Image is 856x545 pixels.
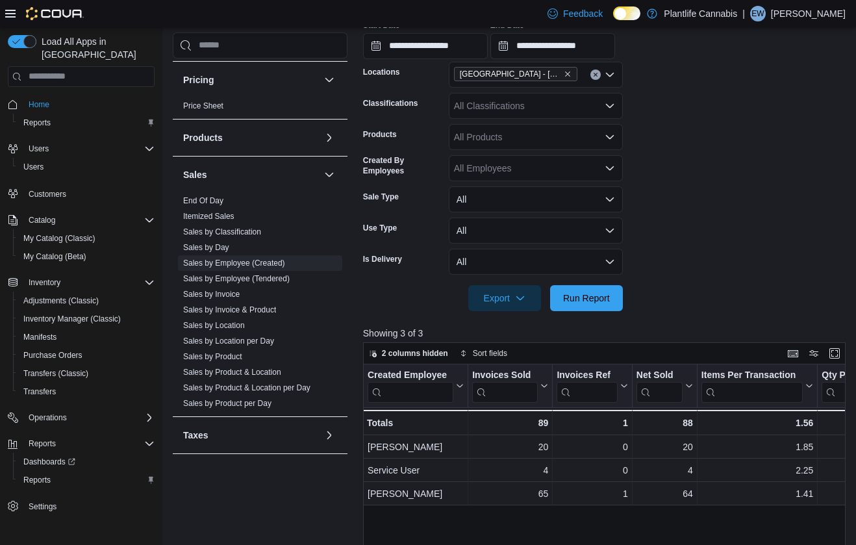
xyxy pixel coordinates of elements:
a: Sales by Employee (Tendered) [183,274,290,283]
a: Sales by Day [183,243,229,252]
label: Sale Type [363,192,399,202]
span: Transfers [23,387,56,397]
div: Items Per Transaction [701,370,803,382]
span: Sales by Product & Location [183,367,281,377]
span: Users [18,159,155,175]
button: Reports [13,114,160,132]
span: Sales by Product [183,351,242,362]
span: Transfers (Classic) [18,366,155,381]
div: Service User [368,463,464,478]
span: Inventory Manager (Classic) [23,314,121,324]
button: Taxes [321,427,337,443]
a: Sales by Product & Location [183,368,281,377]
button: Pricing [183,73,319,86]
span: Dashboards [23,457,75,467]
div: Invoices Ref [557,370,617,382]
div: Items Per Transaction [701,370,803,403]
button: Invoices Sold [472,370,548,403]
a: Sales by Location [183,321,245,330]
div: Invoices Sold [472,370,538,382]
button: My Catalog (Classic) [13,229,160,247]
span: Sales by Day [183,242,229,253]
button: Users [13,158,160,176]
div: 1 [557,486,627,501]
span: Adjustments (Classic) [18,293,155,309]
div: 20 [636,439,693,455]
div: 4 [636,463,693,478]
button: Open list of options [605,101,615,111]
h3: Taxes [183,429,208,442]
div: 2.25 [701,463,814,478]
button: Users [3,140,160,158]
h3: Pricing [183,73,214,86]
h3: Sales [183,168,207,181]
span: Run Report [563,292,610,305]
button: Inventory Manager (Classic) [13,310,160,328]
div: Invoices Ref [557,370,617,403]
div: Net Sold [636,370,683,403]
a: End Of Day [183,196,223,205]
p: | [742,6,745,21]
span: Purchase Orders [23,350,82,361]
a: Feedback [542,1,608,27]
button: Clear input [590,70,601,80]
a: Itemized Sales [183,212,234,221]
div: 1.41 [701,486,814,501]
div: 4 [472,463,548,478]
button: Sales [183,168,319,181]
span: Transfers [18,384,155,399]
button: My Catalog (Beta) [13,247,160,266]
div: 1.85 [701,439,814,455]
button: Open list of options [605,163,615,173]
span: Sort fields [473,348,507,359]
button: Invoices Ref [557,370,627,403]
button: Users [23,141,54,157]
div: 64 [636,486,693,501]
button: Transfers [13,383,160,401]
input: Press the down key to open a popover containing a calendar. [363,33,488,59]
span: Sales by Product & Location per Day [183,383,310,393]
span: Sales by Employee (Tendered) [183,273,290,284]
div: Sales [173,193,347,416]
a: Settings [23,499,62,514]
div: [PERSON_NAME] [368,486,464,501]
a: Sales by Invoice [183,290,240,299]
div: 1 [557,415,627,431]
img: Cova [26,7,84,20]
div: Created Employee [368,370,453,382]
div: 0 [557,463,627,478]
div: 1.56 [701,415,814,431]
a: Reports [18,115,56,131]
button: Run Report [550,285,623,311]
span: Reports [18,472,155,488]
button: Created Employee [368,370,464,403]
span: 2 columns hidden [382,348,448,359]
span: Sales by Classification [183,227,261,237]
button: Catalog [23,212,60,228]
span: Dark Mode [613,20,614,21]
button: Pricing [321,72,337,88]
a: Sales by Product [183,352,242,361]
span: Reports [29,438,56,449]
button: Items Per Transaction [701,370,814,403]
button: All [449,249,623,275]
a: Dashboards [13,453,160,471]
span: Price Sheet [183,101,223,111]
button: Products [321,130,337,146]
span: Sales by Location per Day [183,336,274,346]
a: Reports [18,472,56,488]
button: Catalog [3,211,160,229]
button: Settings [3,497,160,516]
span: Export [476,285,533,311]
a: Sales by Product & Location per Day [183,383,310,392]
a: Sales by Employee (Created) [183,259,285,268]
input: Dark Mode [613,6,640,20]
input: Press the down key to open a popover containing a calendar. [490,33,615,59]
button: Keyboard shortcuts [785,346,801,361]
span: Operations [23,410,155,425]
span: Dashboards [18,454,155,470]
span: My Catalog (Classic) [23,233,95,244]
button: Manifests [13,328,160,346]
span: Users [23,162,44,172]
